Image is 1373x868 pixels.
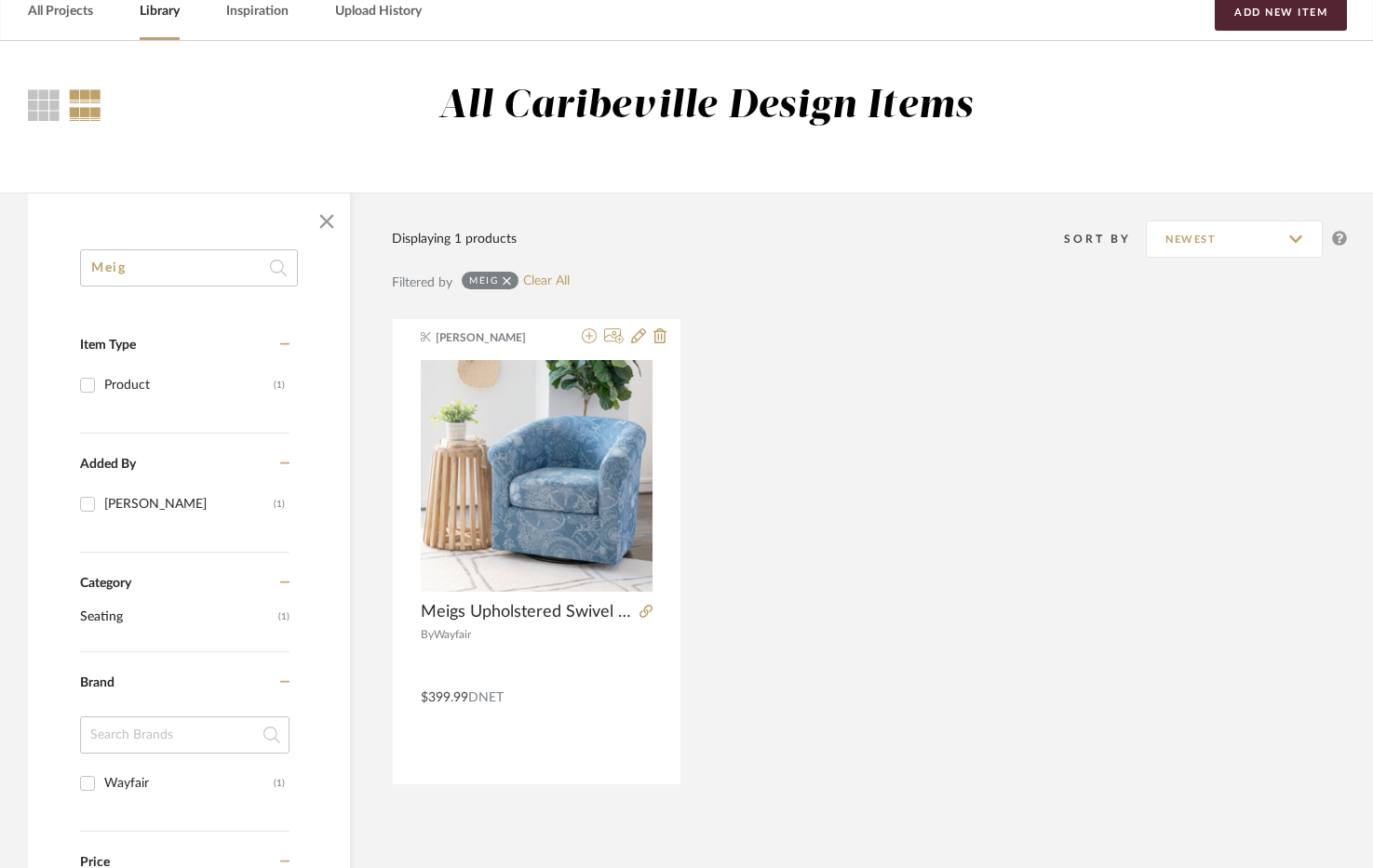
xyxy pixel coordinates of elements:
div: (1) [274,370,285,400]
span: By [421,629,434,640]
div: Sort By [1064,230,1146,248]
span: Brand [80,676,114,689]
div: (1) [274,489,285,519]
div: All Caribeville Design Items [438,83,974,130]
span: DNET [468,691,504,704]
div: (1) [274,768,285,798]
div: Wayfair [104,768,274,798]
span: Added By [80,458,136,471]
span: [PERSON_NAME] [436,329,553,346]
div: Displaying 1 products [392,229,517,249]
span: Seating [80,601,274,633]
span: (1) [278,602,289,632]
input: Search Brands [80,716,289,754]
span: Item Type [80,339,136,352]
img: Meigs Upholstered Swivel Coastal Barrel Club Chair [421,360,653,592]
span: Wayfair [434,629,471,640]
input: Search within 1 results [80,249,298,287]
button: Close [308,203,345,240]
div: Filtered by [392,273,452,293]
div: Product [104,370,274,400]
span: Category [80,576,131,592]
div: [PERSON_NAME] [104,489,274,519]
span: Meigs Upholstered Swivel Coastal Barrel Club Chair [421,602,632,622]
a: Clear All [523,274,570,289]
span: $399.99 [421,691,468,704]
div: Meig [469,274,498,287]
